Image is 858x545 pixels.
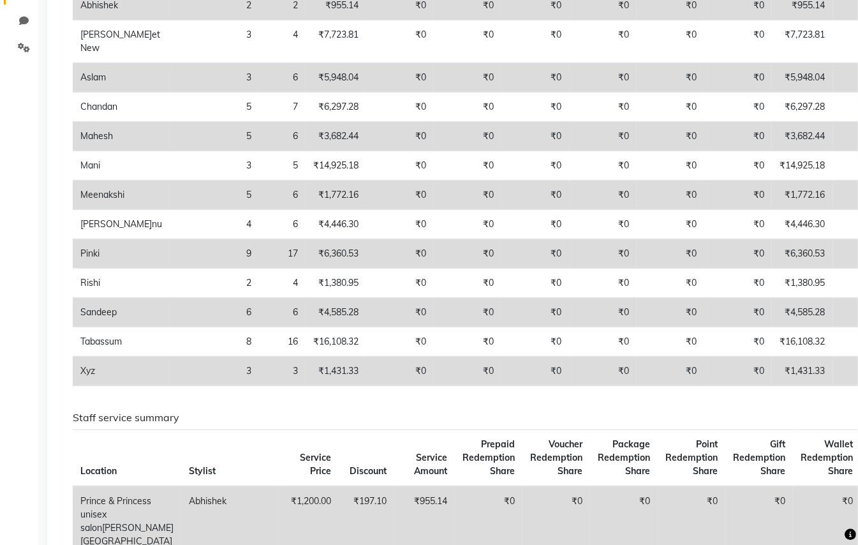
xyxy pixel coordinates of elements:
td: ₹0 [366,269,434,298]
td: ₹0 [637,20,704,63]
td: ₹0 [434,63,501,93]
td: 8 [170,327,259,357]
td: ₹4,585.28 [306,298,366,327]
td: 4 [259,269,306,298]
td: ₹0 [434,151,501,181]
td: ₹0 [434,269,501,298]
span: Service Price [300,452,331,477]
span: Location [80,465,117,477]
td: ₹0 [637,93,704,122]
td: ₹0 [637,151,704,181]
td: ₹0 [704,239,772,269]
td: ₹0 [366,122,434,151]
td: 4 [259,20,306,63]
td: ₹0 [434,93,501,122]
td: ₹14,925.18 [772,151,832,181]
td: 3 [170,20,259,63]
td: ₹0 [637,239,704,269]
td: ₹0 [637,122,704,151]
td: ₹0 [569,327,637,357]
td: ₹0 [366,298,434,327]
span: Wallet Redemption Share [801,438,853,477]
td: 16 [259,327,306,357]
td: ₹3,682.44 [772,122,832,151]
td: ₹1,772.16 [772,181,832,210]
td: ₹0 [366,357,434,386]
td: ₹16,108.32 [306,327,366,357]
td: ₹0 [501,210,569,239]
td: ₹0 [366,181,434,210]
td: ₹0 [704,269,772,298]
td: Pinki [73,239,170,269]
td: ₹0 [569,298,637,327]
td: 5 [170,181,259,210]
td: 4 [170,210,259,239]
td: ₹0 [569,122,637,151]
td: ₹0 [569,151,637,181]
td: ₹0 [434,239,501,269]
td: ₹0 [704,181,772,210]
td: ₹0 [501,327,569,357]
td: 6 [259,298,306,327]
td: ₹0 [637,327,704,357]
span: Voucher Redemption Share [530,438,582,477]
td: ₹6,360.53 [306,239,366,269]
td: ₹0 [501,151,569,181]
td: 2 [170,269,259,298]
td: 5 [170,93,259,122]
td: ₹0 [704,151,772,181]
td: ₹0 [366,151,434,181]
span: Point Redemption Share [665,438,718,477]
td: 5 [170,122,259,151]
td: ₹0 [434,20,501,63]
td: ₹0 [366,210,434,239]
td: ₹1,431.33 [772,357,832,386]
td: ₹0 [501,20,569,63]
td: ₹0 [704,63,772,93]
td: Tabassum [73,327,170,357]
td: Chandan [73,93,170,122]
span: Service Amount [414,452,447,477]
td: ₹0 [366,93,434,122]
td: 6 [259,210,306,239]
td: ₹0 [569,239,637,269]
td: ₹7,723.81 [772,20,832,63]
td: ₹0 [704,20,772,63]
td: ₹0 [366,327,434,357]
td: ₹0 [501,239,569,269]
td: ₹0 [569,93,637,122]
td: ₹0 [704,357,772,386]
td: Meenakshi [73,181,170,210]
td: ₹0 [569,63,637,93]
td: 7 [259,93,306,122]
td: ₹5,948.04 [306,63,366,93]
td: ₹0 [569,210,637,239]
td: [PERSON_NAME]et New [73,20,170,63]
td: ₹0 [637,357,704,386]
td: ₹4,446.30 [306,210,366,239]
td: ₹1,380.95 [306,269,366,298]
td: ₹0 [704,210,772,239]
td: [PERSON_NAME]nu [73,210,170,239]
td: ₹0 [569,269,637,298]
td: ₹0 [366,20,434,63]
td: ₹0 [637,181,704,210]
td: 3 [170,151,259,181]
td: Aslam [73,63,170,93]
td: 6 [259,181,306,210]
td: ₹5,948.04 [772,63,832,93]
td: ₹0 [501,357,569,386]
td: 6 [170,298,259,327]
td: ₹0 [704,93,772,122]
td: ₹7,723.81 [306,20,366,63]
td: ₹6,360.53 [772,239,832,269]
td: ₹0 [501,269,569,298]
td: ₹0 [704,122,772,151]
td: ₹0 [569,357,637,386]
td: ₹0 [637,269,704,298]
span: Prepaid Redemption Share [462,438,515,477]
td: ₹0 [434,181,501,210]
td: Rishi [73,269,170,298]
span: Stylist [189,465,216,477]
td: ₹0 [434,298,501,327]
